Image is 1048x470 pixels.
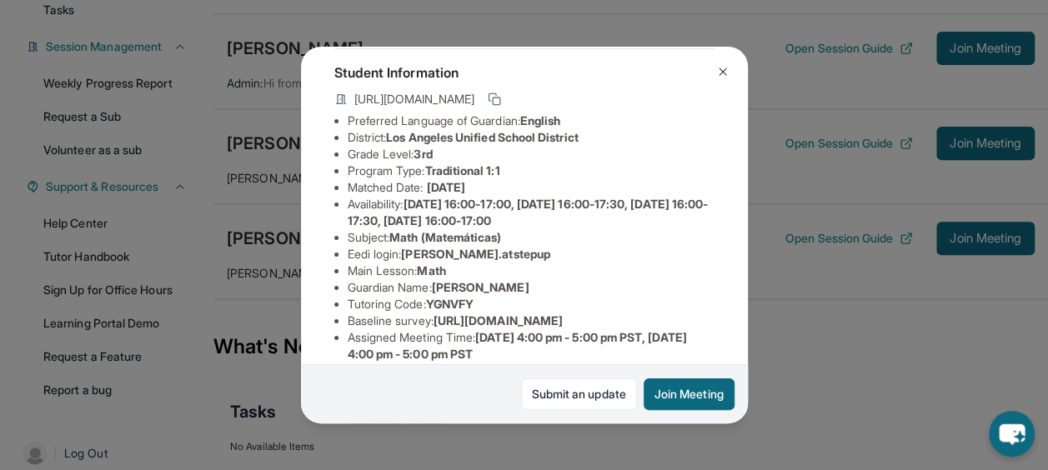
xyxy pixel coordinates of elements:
[348,279,715,296] li: Guardian Name :
[348,330,687,361] span: [DATE] 4:00 pm - 5:00 pm PST, [DATE] 4:00 pm - 5:00 pm PST
[354,91,474,107] span: [URL][DOMAIN_NAME]
[348,162,715,179] li: Program Type:
[348,362,715,379] li: Temporary tutoring link :
[520,113,561,127] span: English
[414,147,432,161] span: 3rd
[521,378,637,410] a: Submit an update
[348,112,715,129] li: Preferred Language of Guardian:
[484,89,504,109] button: Copy link
[348,179,715,196] li: Matched Date:
[427,180,465,194] span: [DATE]
[334,62,715,82] h4: Student Information
[348,246,715,262] li: Eedi login :
[348,262,715,279] li: Main Lesson :
[716,65,730,78] img: Close Icon
[348,229,715,246] li: Subject :
[386,130,578,144] span: Los Angeles Unified School District
[348,129,715,146] li: District:
[348,197,709,227] span: [DATE] 16:00-17:00, [DATE] 16:00-17:30, [DATE] 16:00-17:30, [DATE] 16:00-17:00
[348,146,715,162] li: Grade Level:
[348,296,715,312] li: Tutoring Code :
[389,230,501,244] span: Math (Matemáticas)
[424,163,499,177] span: Traditional 1:1
[432,280,529,294] span: [PERSON_NAME]
[989,411,1035,457] button: chat-button
[434,313,563,327] span: [URL][DOMAIN_NAME]
[426,297,474,311] span: YGNVFY
[348,312,715,329] li: Baseline survey :
[401,247,550,261] span: [PERSON_NAME].atstepup
[644,378,735,410] button: Join Meeting
[348,329,715,362] li: Assigned Meeting Time :
[348,196,715,229] li: Availability:
[417,263,445,277] span: Math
